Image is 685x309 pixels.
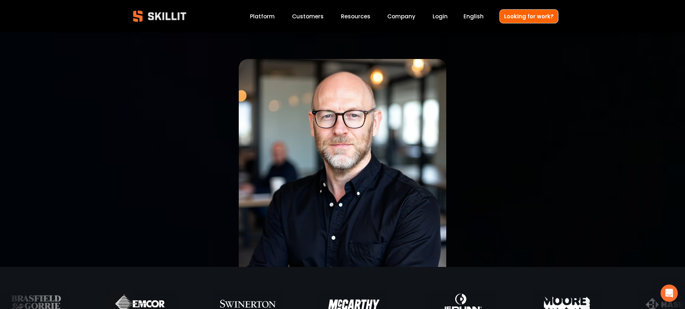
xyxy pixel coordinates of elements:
img: Skillit [127,5,192,27]
a: Looking for work? [499,9,558,23]
a: Login [433,12,448,21]
a: Platform [250,12,275,21]
a: Customers [292,12,324,21]
a: Company [387,12,415,21]
div: language picker [463,12,484,21]
span: Resources [341,12,370,21]
a: folder dropdown [341,12,370,21]
span: English [463,12,484,21]
div: Open Intercom Messenger [661,285,678,302]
